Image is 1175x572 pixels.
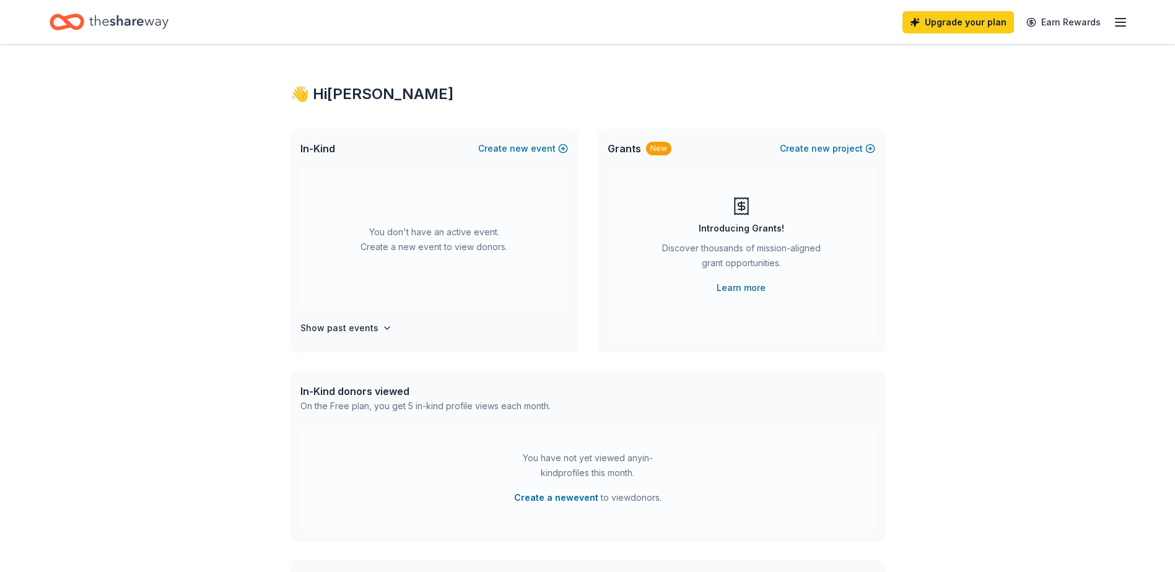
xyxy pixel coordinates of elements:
[300,321,378,336] h4: Show past events
[699,221,784,236] div: Introducing Grants!
[608,141,641,156] span: Grants
[300,321,392,336] button: Show past events
[1019,11,1108,33] a: Earn Rewards
[780,141,875,156] button: Createnewproject
[811,141,830,156] span: new
[290,84,885,104] div: 👋 Hi [PERSON_NAME]
[300,399,551,414] div: On the Free plan, you get 5 in-kind profile views each month.
[902,11,1014,33] a: Upgrade your plan
[50,7,168,37] a: Home
[646,142,671,155] div: New
[514,490,662,505] span: to view donors .
[300,384,551,399] div: In-Kind donors viewed
[514,490,598,505] button: Create a newevent
[478,141,568,156] button: Createnewevent
[510,141,528,156] span: new
[657,241,826,275] div: Discover thousands of mission-aligned grant opportunities.
[717,280,766,295] a: Learn more
[300,141,335,156] span: In-Kind
[510,451,665,480] div: You have not yet viewed any in-kind profiles this month.
[300,168,568,311] div: You don't have an active event. Create a new event to view donors.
